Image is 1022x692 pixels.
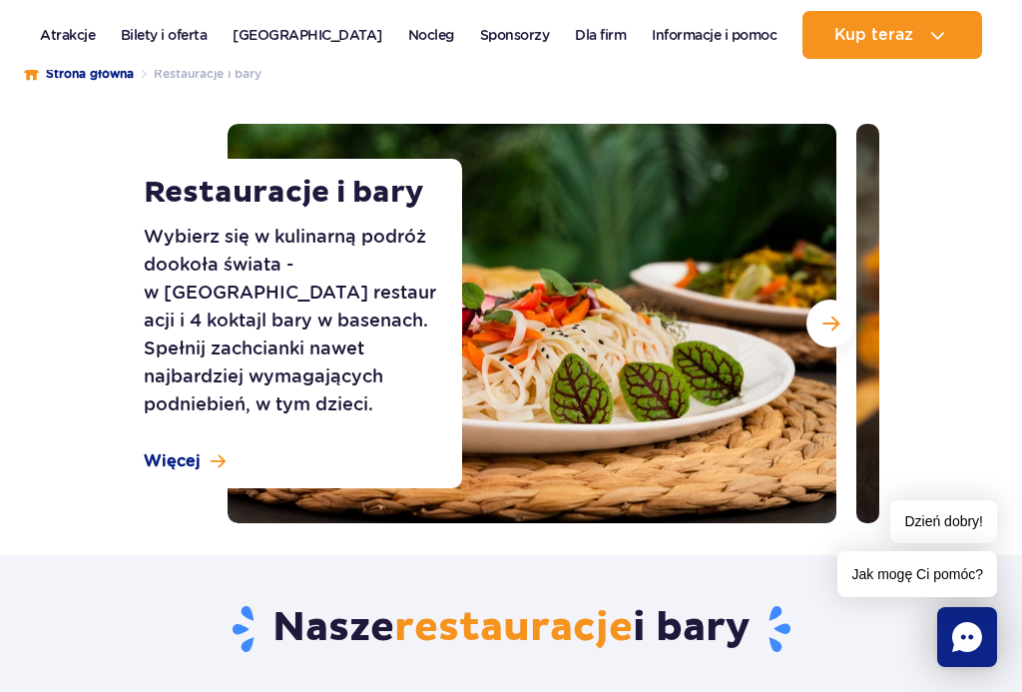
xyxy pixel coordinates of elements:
[24,64,134,84] a: Strona główna
[40,11,95,59] a: Atrakcje
[394,603,633,653] span: restauracje
[144,223,446,418] p: Wybierz się w kulinarną podróż dookoła świata - w [GEOGRAPHIC_DATA] restauracji i 4 koktajl bary ...
[144,175,446,211] h1: Restauracje i bary
[144,450,226,472] a: Więcej
[134,64,261,84] li: Restauracje i bary
[806,300,854,347] button: Następny slajd
[837,551,997,597] span: Jak mogę Ci pomóc?
[802,11,982,59] button: Kup teraz
[143,603,879,655] h2: Nasze i bary
[480,11,550,59] a: Sponsorzy
[652,11,776,59] a: Informacje i pomoc
[834,26,913,44] span: Kup teraz
[890,500,997,543] span: Dzień dobry!
[408,11,454,59] a: Nocleg
[937,607,997,667] div: Chat
[575,11,626,59] a: Dla firm
[121,11,208,59] a: Bilety i oferta
[233,11,382,59] a: [GEOGRAPHIC_DATA]
[144,450,201,472] span: Więcej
